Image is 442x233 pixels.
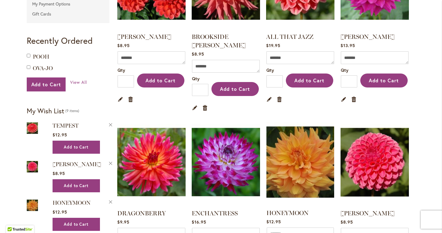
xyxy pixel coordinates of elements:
[53,218,100,231] button: Add to Cart
[341,219,353,225] span: $8.95
[266,67,274,73] span: Qty
[341,67,348,73] span: Qty
[53,161,101,168] a: [PERSON_NAME]
[192,76,200,81] span: Qty
[27,121,38,136] a: TEMPEST
[118,67,125,73] span: Qty
[53,132,67,138] span: $12.95
[369,77,399,84] span: Add to Cart
[27,160,38,175] a: REBECCA LYNN
[27,77,66,91] button: Add to Cart
[360,74,408,87] button: Add to Cart
[65,108,79,113] span: 9 items
[192,219,206,225] span: $16.95
[117,119,186,206] a: DRAGONBERRY
[266,33,314,40] a: ALL THAT JAZZ
[192,119,260,206] a: Enchantress
[265,118,336,207] img: Honeymoon
[64,222,89,227] span: Add to Cart
[27,121,38,135] img: TEMPEST
[192,33,246,49] a: BROOKSIDE [PERSON_NAME]
[27,198,38,213] a: Honeymoon
[53,122,79,129] a: TEMPEST
[286,74,333,87] button: Add to Cart
[294,77,324,84] span: Add to Cart
[117,119,186,205] img: DRAGONBERRY
[27,106,64,115] strong: My Wish List
[117,210,166,217] a: DRAGONBERRY
[341,33,395,40] a: [PERSON_NAME]
[220,86,250,92] span: Add to Cart
[192,119,260,205] img: Enchantress
[5,211,22,228] iframe: Launch Accessibility Center
[266,120,334,206] a: Honeymoon
[27,35,93,46] strong: Recently Ordered
[146,77,176,84] span: Add to Cart
[53,170,65,176] span: $8.95
[27,160,38,173] img: REBECCA LYNN
[211,82,259,96] button: Add to Cart
[341,210,395,217] a: [PERSON_NAME]
[117,43,130,48] span: $8.95
[266,43,280,48] span: $19.95
[33,53,49,60] a: POOH
[33,65,53,72] a: OVA-JO
[64,183,89,188] span: Add to Cart
[64,145,89,150] span: Add to Cart
[341,119,409,206] a: REBECCA LYNN
[53,141,100,154] button: Add to Cart
[192,210,238,217] a: ENCHANTRESS
[53,179,100,192] button: Add to Cart
[27,9,110,19] a: Gift Cards
[117,219,129,225] span: $9.95
[31,81,61,87] span: Add to Cart
[266,209,309,217] a: HONEYMOON
[137,74,184,87] button: Add to Cart
[117,33,171,40] a: [PERSON_NAME]
[53,209,67,215] span: $12.95
[27,198,38,212] img: Honeymoon
[192,51,204,57] span: $8.95
[70,79,87,85] a: View All
[53,200,91,206] a: HONEYMOON
[341,43,355,48] span: $13.95
[266,219,281,224] span: $12.95
[341,119,409,205] img: REBECCA LYNN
